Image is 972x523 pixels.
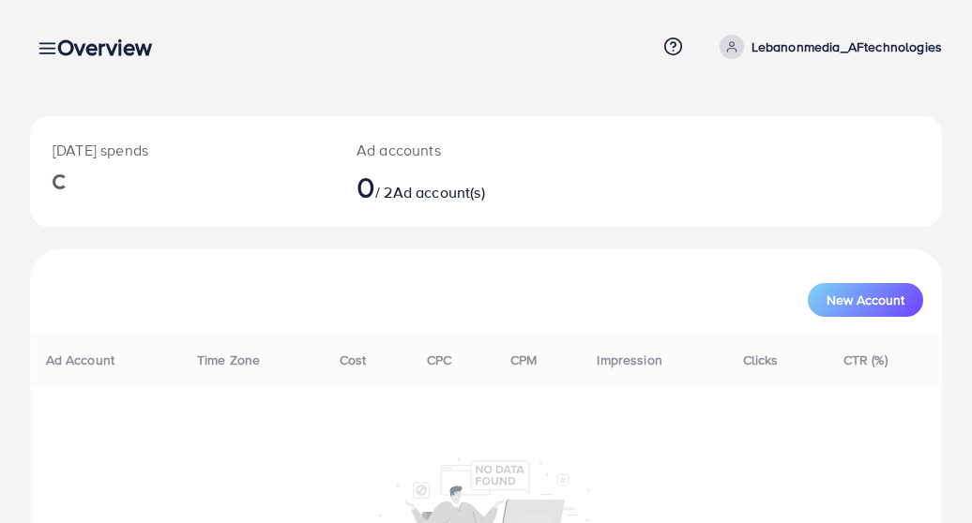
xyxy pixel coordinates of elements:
[357,165,375,208] span: 0
[712,35,942,59] a: Lebanonmedia_AFtechnologies
[752,36,942,58] p: Lebanonmedia_AFtechnologies
[357,169,539,204] h2: / 2
[57,34,167,61] h3: Overview
[53,139,311,161] p: [DATE] spends
[357,139,539,161] p: Ad accounts
[808,283,923,317] button: New Account
[393,182,485,202] span: Ad account(s)
[827,293,904,306] span: New Account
